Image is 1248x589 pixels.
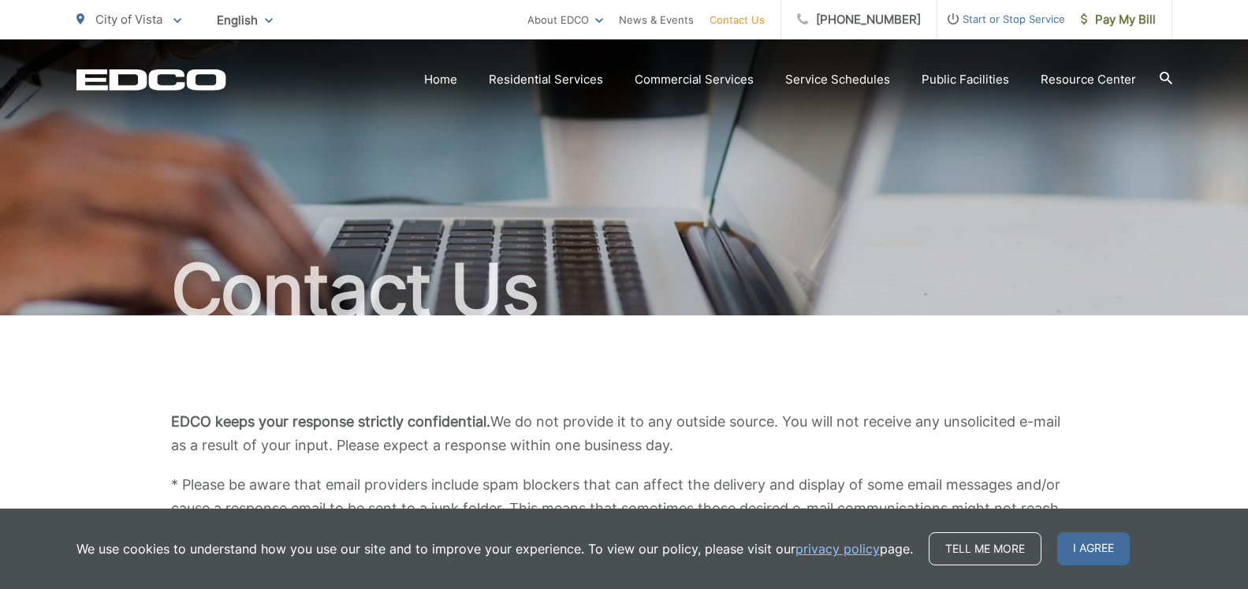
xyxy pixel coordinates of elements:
[635,70,754,89] a: Commercial Services
[76,251,1172,330] h1: Contact Us
[1041,70,1136,89] a: Resource Center
[619,10,694,29] a: News & Events
[489,70,603,89] a: Residential Services
[171,413,490,430] b: EDCO keeps your response strictly confidential.
[527,10,603,29] a: About EDCO
[95,12,162,27] span: City of Vista
[785,70,890,89] a: Service Schedules
[424,70,457,89] a: Home
[205,6,285,34] span: English
[76,69,226,91] a: EDCD logo. Return to the homepage.
[1057,532,1130,565] span: I agree
[1081,10,1156,29] span: Pay My Bill
[710,10,765,29] a: Contact Us
[795,539,880,558] a: privacy policy
[76,539,913,558] p: We use cookies to understand how you use our site and to improve your experience. To view our pol...
[929,532,1041,565] a: Tell me more
[171,410,1078,457] p: We do not provide it to any outside source. You will not receive any unsolicited e-mail as a resu...
[922,70,1009,89] a: Public Facilities
[171,473,1078,568] p: * Please be aware that email providers include spam blockers that can affect the delivery and dis...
